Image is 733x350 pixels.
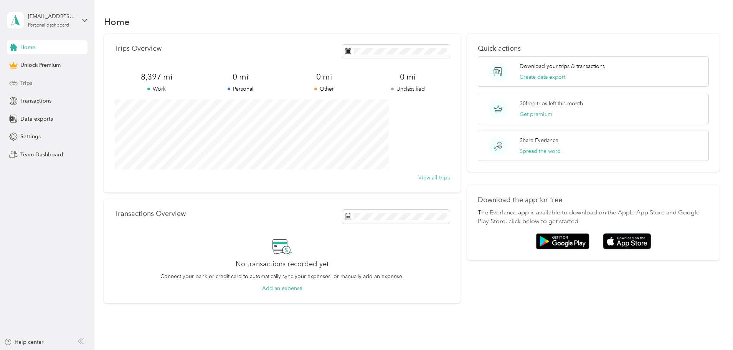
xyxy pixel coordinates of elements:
[366,85,449,93] p: Unclassified
[262,284,302,292] button: Add an expense
[20,133,41,141] span: Settings
[520,136,558,144] p: Share Everlance
[198,85,282,93] p: Personal
[478,208,709,227] p: The Everlance app is available to download on the Apple App Store and Google Play Store, click be...
[236,260,329,268] h2: No transactions recorded yet
[28,23,69,28] div: Personal dashboard
[20,115,53,123] span: Data exports
[520,73,565,81] button: Create data export
[603,233,651,250] img: App store
[115,71,198,82] span: 8,397 mi
[536,233,589,249] img: Google play
[115,210,186,218] p: Transactions Overview
[160,272,404,280] p: Connect your bank or credit card to automatically sync your expenses, or manually add an expense.
[418,174,450,182] button: View all trips
[478,45,709,53] p: Quick actions
[520,62,605,70] p: Download your trips & transactions
[282,85,366,93] p: Other
[4,338,43,346] button: Help center
[520,100,583,108] p: 30 free trips left this month
[282,71,366,82] span: 0 mi
[478,196,709,204] p: Download the app for free
[198,71,282,82] span: 0 mi
[366,71,449,82] span: 0 mi
[520,110,552,118] button: Get premium
[20,61,61,69] span: Unlock Premium
[104,18,130,26] h1: Home
[115,45,162,53] p: Trips Overview
[28,12,76,20] div: [EMAIL_ADDRESS][PERSON_NAME][DOMAIN_NAME]
[20,43,35,51] span: Home
[20,97,51,105] span: Transactions
[20,79,32,87] span: Trips
[690,307,733,350] iframe: Everlance-gr Chat Button Frame
[20,151,63,159] span: Team Dashboard
[520,147,561,155] button: Spread the word
[115,85,198,93] p: Work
